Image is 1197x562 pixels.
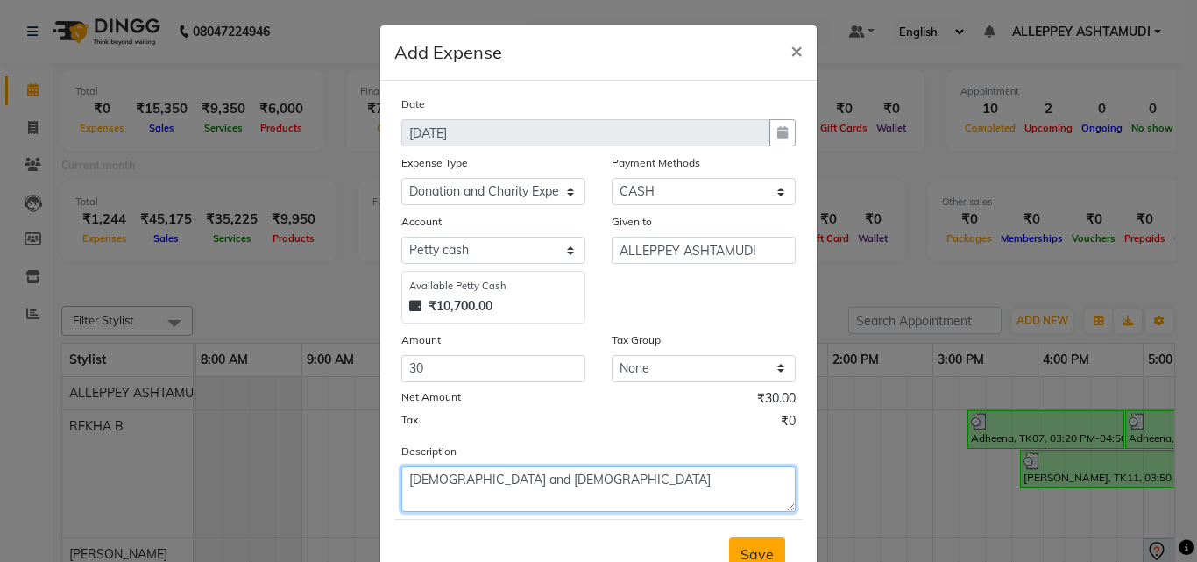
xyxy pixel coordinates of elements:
label: Given to [612,214,652,230]
span: ₹0 [781,412,796,435]
button: Close [776,25,817,75]
label: Date [401,96,425,112]
label: Payment Methods [612,155,700,171]
span: ₹30.00 [757,389,796,412]
label: Account [401,214,442,230]
label: Amount [401,332,441,348]
label: Net Amount [401,389,461,405]
label: Description [401,444,457,459]
h5: Add Expense [394,39,502,66]
strong: ₹10,700.00 [429,297,492,316]
label: Tax [401,412,418,428]
label: Expense Type [401,155,468,171]
input: Given to [612,237,796,264]
div: Available Petty Cash [409,279,577,294]
label: Tax Group [612,332,661,348]
input: Amount [401,355,585,382]
span: × [790,37,803,63]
